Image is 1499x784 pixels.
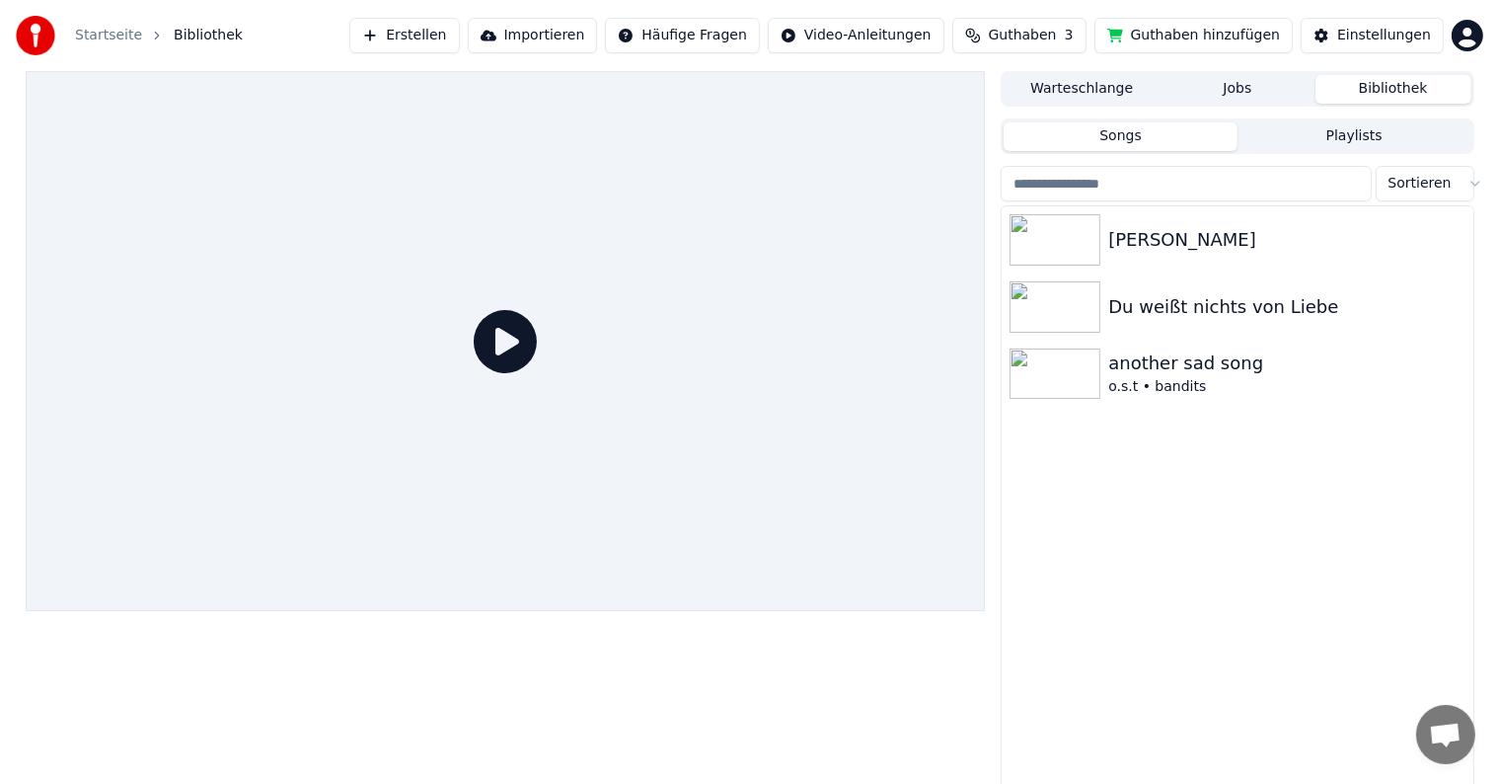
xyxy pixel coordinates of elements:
[1094,18,1294,53] button: Guthaben hinzufügen
[468,18,598,53] button: Importieren
[1160,75,1315,104] button: Jobs
[605,18,760,53] button: Häufige Fragen
[1337,26,1431,45] div: Einstellungen
[1108,293,1464,321] div: Du weißt nichts von Liebe
[1108,226,1464,254] div: [PERSON_NAME]
[1416,705,1475,764] a: Chat öffnen
[16,16,55,55] img: youka
[1004,75,1160,104] button: Warteschlange
[1004,122,1237,151] button: Songs
[768,18,944,53] button: Video-Anleitungen
[952,18,1087,53] button: Guthaben3
[349,18,459,53] button: Erstellen
[989,26,1057,45] span: Guthaben
[75,26,142,45] a: Startseite
[1301,18,1444,53] button: Einstellungen
[1108,377,1464,397] div: o.s.t • bandits
[1065,26,1074,45] span: 3
[1315,75,1471,104] button: Bibliothek
[174,26,243,45] span: Bibliothek
[1108,350,1464,377] div: another sad song
[75,26,243,45] nav: breadcrumb
[1388,174,1452,194] span: Sortieren
[1237,122,1471,151] button: Playlists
